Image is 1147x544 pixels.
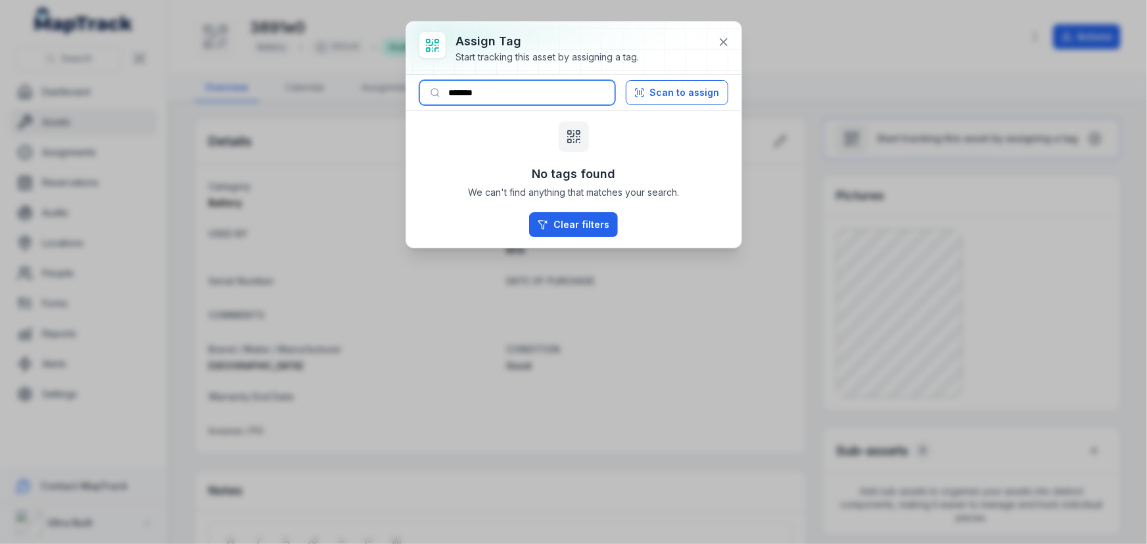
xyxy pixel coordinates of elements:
h3: Assign tag [456,32,640,51]
span: We can't find anything that matches your search. [468,186,679,199]
div: Start tracking this asset by assigning a tag. [456,51,640,64]
button: Scan to assign [626,80,728,105]
button: Clear filters [529,212,618,237]
h3: No tags found [532,165,615,183]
